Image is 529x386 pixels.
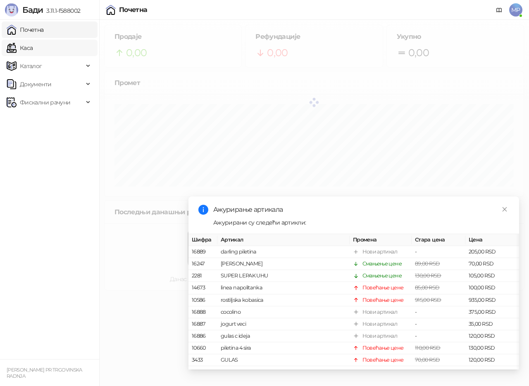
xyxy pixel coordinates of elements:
span: Бади [22,5,43,15]
div: Повећање цене [362,344,404,352]
td: 130,00 RSD [465,342,519,354]
div: Нови артикал [362,368,397,376]
span: 85,00 RSD [415,284,439,291]
td: 35,00 RSD [465,318,519,330]
td: 3433 [188,354,217,366]
div: Повећање цене [362,284,404,292]
th: Цена [465,234,519,246]
span: 915,00 RSD [415,296,441,303]
td: 105,00 RSD [465,270,519,282]
td: cocolino [217,306,350,318]
td: GULAS [217,354,350,366]
td: 16889 [188,246,217,258]
td: 16888 [188,306,217,318]
span: MP [509,3,522,17]
td: piletina 4 sira [217,342,350,354]
div: Почетна [119,7,148,13]
span: 89,00 RSD [415,260,440,267]
td: - [412,246,465,258]
div: Нови артикал [362,308,397,316]
img: Logo [5,3,18,17]
div: Повећање цене [362,296,404,304]
td: jogurt veci [217,318,350,330]
span: 3.11.1-f588002 [43,7,80,14]
td: [PERSON_NAME] [217,258,350,270]
td: 10660 [188,342,217,354]
div: Ажурирани су следећи артикли: [213,218,509,227]
td: 10586 [188,294,217,306]
small: [PERSON_NAME] PR TRGOVINSKA RADNJA [7,367,82,379]
td: 120,00 RSD [465,330,519,342]
td: - [412,318,465,330]
td: 120,00 RSD [465,354,519,366]
span: Каталог [20,58,42,74]
td: 16886 [188,330,217,342]
a: Почетна [7,21,44,38]
td: 2281 [188,270,217,282]
td: 16247 [188,258,217,270]
div: Смањење цене [362,260,402,268]
td: 16885 [188,366,217,378]
a: Документација [493,3,506,17]
td: 70,00 RSD [465,258,519,270]
td: darling piletina [217,246,350,258]
td: - [412,330,465,342]
td: 195,00 RSD [465,366,519,378]
td: rostiljska kobasica [217,294,350,306]
span: info-circle [198,205,208,215]
span: Фискални рачуни [20,94,70,111]
div: Повећање цене [362,356,404,364]
th: Артикал [217,234,350,246]
div: Ажурирање артикала [213,205,509,215]
td: - [412,366,465,378]
td: 16887 [188,318,217,330]
td: 375,00 RSD [465,306,519,318]
div: Нови артикал [362,332,397,340]
td: cips taziki [217,366,350,378]
td: - [412,306,465,318]
th: Шифра [188,234,217,246]
span: 110,00 RSD [415,345,441,351]
td: 100,00 RSD [465,282,519,294]
th: Промена [350,234,412,246]
div: Смањење цене [362,272,402,280]
div: Нови артикал [362,248,397,256]
th: Стара цена [412,234,465,246]
td: 205,00 RSD [465,246,519,258]
a: Каса [7,40,33,56]
span: close [502,206,508,212]
td: 935,00 RSD [465,294,519,306]
td: linea napolitanka [217,282,350,294]
td: 14673 [188,282,217,294]
div: Нови артикал [362,320,397,328]
td: gulas c ideja [217,330,350,342]
a: Close [500,205,509,214]
span: Документи [20,76,51,92]
td: SUPER LEPAK UHU [217,270,350,282]
span: 70,00 RSD [415,357,440,363]
span: 130,00 RSD [415,272,441,279]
